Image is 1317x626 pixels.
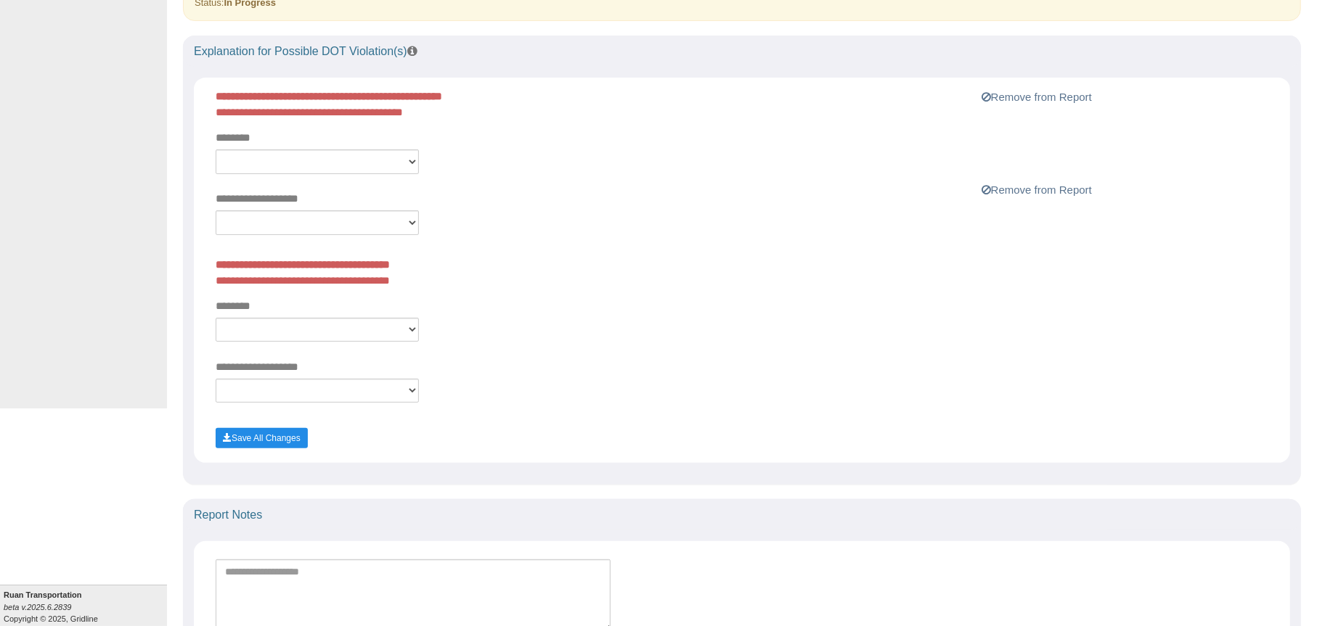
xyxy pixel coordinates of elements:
button: Remove from Report [977,88,1096,106]
button: Save [216,428,308,448]
button: Remove from Report [977,181,1096,199]
b: Ruan Transportation [4,590,82,599]
i: beta v.2025.6.2839 [4,603,71,611]
div: Explanation for Possible DOT Violation(s) [183,36,1301,67]
div: Report Notes [183,499,1301,531]
div: Copyright © 2025, Gridline [4,589,167,625]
